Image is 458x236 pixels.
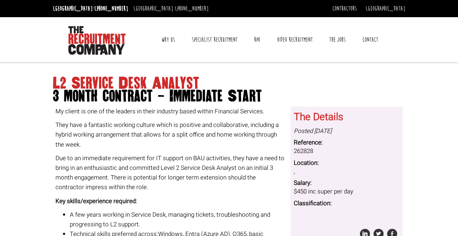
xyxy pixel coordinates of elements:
li: [GEOGRAPHIC_DATA]: [132,3,210,14]
i: Posted [DATE] [294,127,332,136]
dd: , [294,167,399,176]
h1: L2 Service Desk Analyst [53,77,405,103]
a: [PHONE_NUMBER] [175,5,209,13]
h3: The Details [294,112,399,123]
a: Specialist Recruitment [186,31,243,49]
a: Contact [357,31,384,49]
li: [GEOGRAPHIC_DATA]: [51,3,130,14]
a: The Jobs [324,31,351,49]
span: 3 month contract - Immediate Start [53,90,405,103]
p: Due to an immediate requirement for IT support on BAU activities, they have a need to bring in an... [55,153,285,192]
li: A few years working in Service Desk, managing tickets, troubleshooting and progressing to L2 supp... [70,210,285,229]
p: They have a fantastic working culture which is positive and collaborative, including a hybrid wor... [55,120,285,149]
strong: Key skills/experience required: [55,197,137,206]
dt: Classification: [294,199,399,208]
a: RPO [249,31,265,49]
a: Why Us [156,31,180,49]
dt: Reference: [294,138,399,147]
p: My client is one of the leaders in their industry based within Financial Services. [55,107,285,116]
img: The Recruitment Company [68,26,126,55]
a: [GEOGRAPHIC_DATA] [366,5,405,13]
dd: $450 inc super per day [294,187,399,196]
a: [PHONE_NUMBER] [94,5,128,13]
dt: Salary: [294,179,399,187]
dt: Location: [294,159,399,167]
dd: 262828 [294,147,399,156]
a: Contractors [332,5,357,13]
a: Video Recruitment [272,31,318,49]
